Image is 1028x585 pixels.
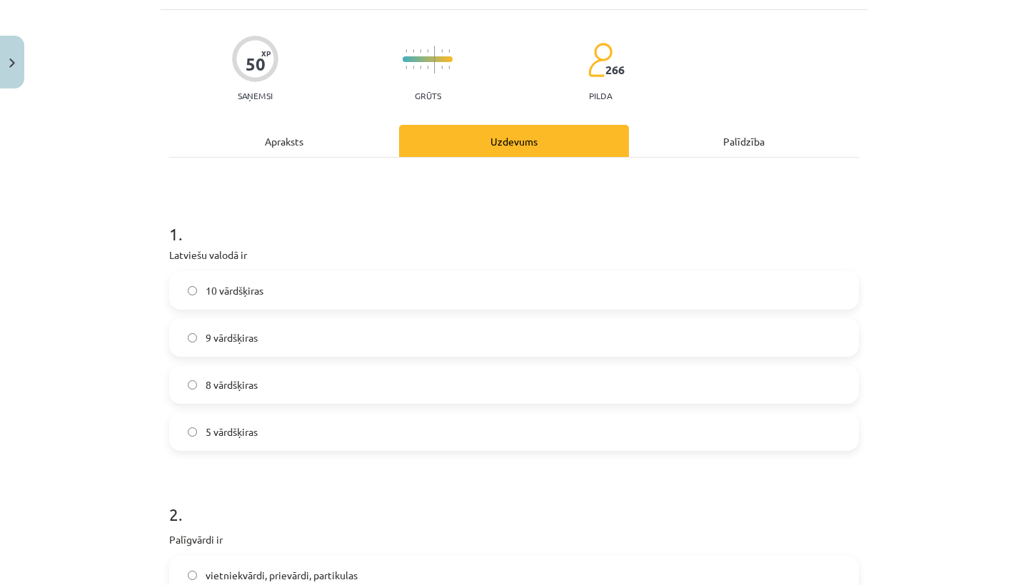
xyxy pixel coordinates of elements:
input: vietniekvārdi, prievārdi, partikulas [188,571,197,580]
img: icon-short-line-57e1e144782c952c97e751825c79c345078a6d821885a25fce030b3d8c18986b.svg [405,49,407,53]
img: icon-short-line-57e1e144782c952c97e751825c79c345078a6d821885a25fce030b3d8c18986b.svg [405,66,407,69]
div: 50 [246,54,266,74]
div: Apraksts [169,125,399,157]
img: icon-short-line-57e1e144782c952c97e751825c79c345078a6d821885a25fce030b3d8c18986b.svg [413,66,414,69]
h1: 1 . [169,199,859,243]
img: icon-short-line-57e1e144782c952c97e751825c79c345078a6d821885a25fce030b3d8c18986b.svg [448,49,450,53]
img: icon-short-line-57e1e144782c952c97e751825c79c345078a6d821885a25fce030b3d8c18986b.svg [420,66,421,69]
div: Uzdevums [399,125,629,157]
img: icon-short-line-57e1e144782c952c97e751825c79c345078a6d821885a25fce030b3d8c18986b.svg [441,66,443,69]
span: XP [261,49,271,57]
img: icon-close-lesson-0947bae3869378f0d4975bcd49f059093ad1ed9edebbc8119c70593378902aed.svg [9,58,15,68]
span: vietniekvārdi, prievārdi, partikulas [206,568,358,583]
p: Latviešu valodā ir [169,248,859,263]
span: 10 vārdšķiras [206,283,263,298]
span: 8 vārdšķiras [206,377,258,392]
h1: 2 . [169,479,859,524]
input: 10 vārdšķiras [188,286,197,295]
p: Grūts [415,91,441,101]
img: icon-short-line-57e1e144782c952c97e751825c79c345078a6d821885a25fce030b3d8c18986b.svg [420,49,421,53]
p: Saņemsi [232,91,278,101]
div: Palīdzība [629,125,859,157]
span: 5 vārdšķiras [206,424,258,439]
img: icon-short-line-57e1e144782c952c97e751825c79c345078a6d821885a25fce030b3d8c18986b.svg [448,66,450,69]
img: icon-short-line-57e1e144782c952c97e751825c79c345078a6d821885a25fce030b3d8c18986b.svg [427,66,428,69]
span: 266 [605,63,625,76]
p: Palīgvārdi ir [169,532,859,547]
img: icon-short-line-57e1e144782c952c97e751825c79c345078a6d821885a25fce030b3d8c18986b.svg [441,49,443,53]
img: icon-short-line-57e1e144782c952c97e751825c79c345078a6d821885a25fce030b3d8c18986b.svg [413,49,414,53]
img: icon-long-line-d9ea69661e0d244f92f715978eff75569469978d946b2353a9bb055b3ed8787d.svg [434,46,435,73]
img: students-c634bb4e5e11cddfef0936a35e636f08e4e9abd3cc4e673bd6f9a4125e45ecb1.svg [588,42,613,78]
input: 5 vārdšķiras [188,427,197,437]
input: 9 vārdšķiras [188,333,197,342]
span: 9 vārdšķiras [206,330,258,345]
p: pilda [589,91,612,101]
input: 8 vārdšķiras [188,380,197,390]
img: icon-short-line-57e1e144782c952c97e751825c79c345078a6d821885a25fce030b3d8c18986b.svg [427,49,428,53]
